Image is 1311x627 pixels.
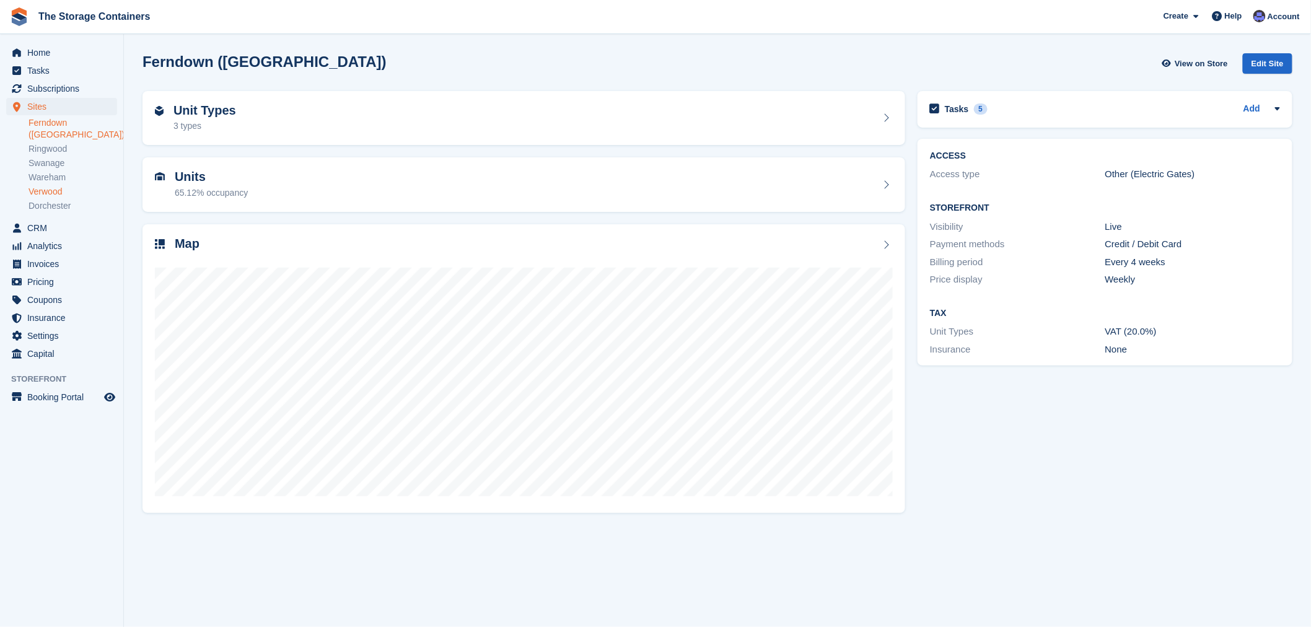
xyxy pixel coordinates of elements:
h2: Map [175,237,199,251]
a: Ringwood [28,143,117,155]
span: Storefront [11,373,123,385]
a: menu [6,237,117,255]
div: Visibility [930,220,1105,234]
span: Sites [27,98,102,115]
a: menu [6,273,117,291]
span: Pricing [27,273,102,291]
span: Coupons [27,291,102,309]
a: View on Store [1160,53,1233,74]
span: Create [1164,10,1188,22]
a: menu [6,327,117,344]
div: Every 4 weeks [1105,255,1281,270]
img: stora-icon-8386f47178a22dfd0bd8f6a31ec36ba5ce8667c1dd55bd0f319d3a0aa187defe.svg [10,7,28,26]
span: Help [1225,10,1242,22]
span: Invoices [27,255,102,273]
div: Billing period [930,255,1105,270]
a: menu [6,98,117,115]
div: Weekly [1105,273,1281,287]
a: menu [6,345,117,362]
div: 65.12% occupancy [175,186,248,199]
img: map-icn-33ee37083ee616e46c38cad1a60f524a97daa1e2b2c8c0bc3eb3415660979fc1.svg [155,239,165,249]
div: VAT (20.0%) [1105,325,1281,339]
a: Map [142,224,905,513]
h2: Unit Types [173,103,236,118]
span: CRM [27,219,102,237]
a: Ferndown ([GEOGRAPHIC_DATA]) [28,117,117,141]
a: Add [1243,102,1260,116]
div: Unit Types [930,325,1105,339]
div: Payment methods [930,237,1105,252]
a: Verwood [28,186,117,198]
span: Settings [27,327,102,344]
a: Dorchester [28,200,117,212]
a: menu [6,388,117,406]
div: Price display [930,273,1105,287]
div: Credit / Debit Card [1105,237,1281,252]
img: Dan Excell [1253,10,1266,22]
h2: Storefront [930,203,1280,213]
div: 3 types [173,120,236,133]
a: menu [6,44,117,61]
div: 5 [974,103,988,115]
span: View on Store [1175,58,1228,70]
h2: Tax [930,309,1280,318]
a: Wareham [28,172,117,183]
div: Edit Site [1243,53,1292,74]
div: Other (Electric Gates) [1105,167,1281,182]
a: menu [6,80,117,97]
a: Units 65.12% occupancy [142,157,905,212]
a: menu [6,309,117,327]
span: Capital [27,345,102,362]
a: menu [6,219,117,237]
span: Insurance [27,309,102,327]
a: The Storage Containers [33,6,155,27]
span: Account [1268,11,1300,23]
img: unit-type-icn-2b2737a686de81e16bb02015468b77c625bbabd49415b5ef34ead5e3b44a266d.svg [155,106,164,116]
div: Access type [930,167,1105,182]
div: Insurance [930,343,1105,357]
h2: Units [175,170,248,184]
span: Booking Portal [27,388,102,406]
h2: Ferndown ([GEOGRAPHIC_DATA]) [142,53,387,70]
a: Preview store [102,390,117,405]
h2: Tasks [945,103,969,115]
span: Home [27,44,102,61]
div: None [1105,343,1281,357]
span: Subscriptions [27,80,102,97]
span: Analytics [27,237,102,255]
a: Swanage [28,157,117,169]
h2: ACCESS [930,151,1280,161]
a: Edit Site [1243,53,1292,79]
a: Unit Types 3 types [142,91,905,146]
a: menu [6,62,117,79]
span: Tasks [27,62,102,79]
a: menu [6,291,117,309]
a: menu [6,255,117,273]
img: unit-icn-7be61d7bf1b0ce9d3e12c5938cc71ed9869f7b940bace4675aadf7bd6d80202e.svg [155,172,165,181]
div: Live [1105,220,1281,234]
